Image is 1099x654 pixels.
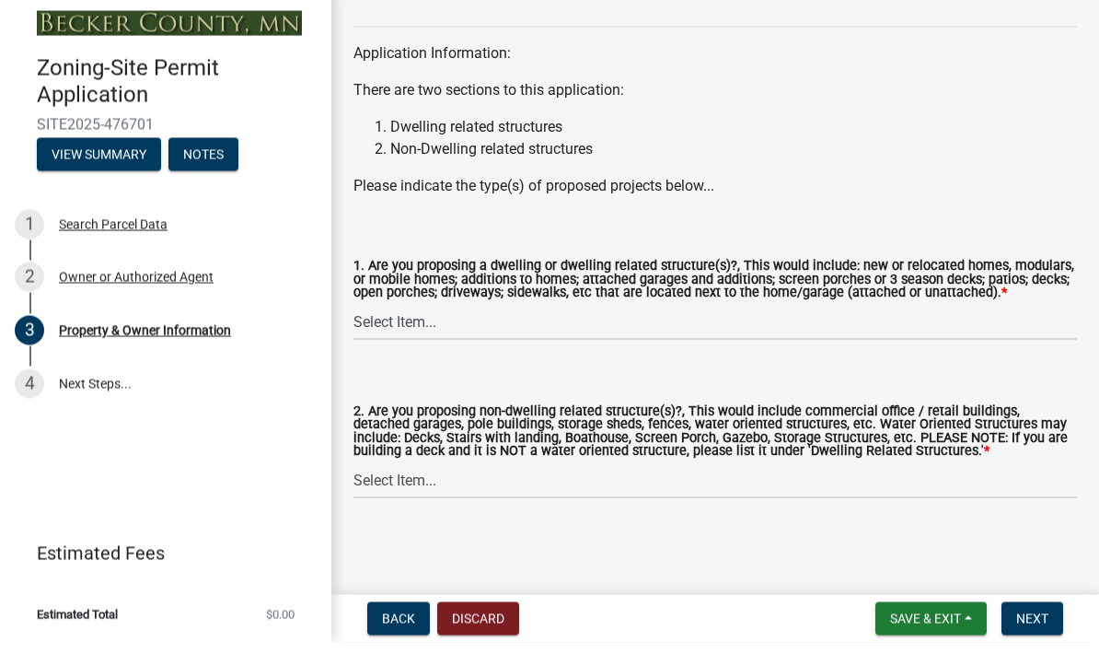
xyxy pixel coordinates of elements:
span: Save & Exit [890,623,961,637]
wm-modal-confirm: Summary [37,159,161,174]
h4: Zoning-Site Permit Application [37,66,317,120]
div: Owner or Authorized Agent [59,282,214,295]
button: Next [1001,613,1063,647]
button: View Summary [37,149,161,182]
span: Back [382,623,415,637]
span: Next [1016,623,1048,637]
p: Please indicate the type(s) of proposed projects below... [353,186,1077,208]
div: 3 [15,327,44,356]
p: Application Information: [353,53,1077,76]
img: Becker County, Minnesota [37,22,302,47]
label: 1. Are you proposing a dwelling or dwelling related structure(s)?, This would include: new or rel... [353,271,1077,310]
a: Estimated Fees [15,546,302,583]
button: Notes [168,149,238,182]
wm-modal-confirm: Notes [168,159,238,174]
button: Discard [437,613,519,647]
span: SITE2025-476701 [37,127,295,145]
button: Back [367,613,430,647]
li: Dwelling related structures [390,127,1077,149]
span: Estimated Total [37,620,118,632]
span: $0.00 [266,620,295,632]
div: 1 [15,221,44,251]
div: 4 [15,380,44,410]
div: Search Parcel Data [59,229,168,242]
button: Save & Exit [875,613,987,647]
div: Property & Owner Information [59,335,231,348]
label: 2. Are you proposing non-dwelling related structure(s)?, This would include commercial office / r... [353,416,1077,470]
li: Non-Dwelling related structures [390,149,1077,171]
div: 2 [15,274,44,303]
p: There are two sections to this application: [353,90,1077,112]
